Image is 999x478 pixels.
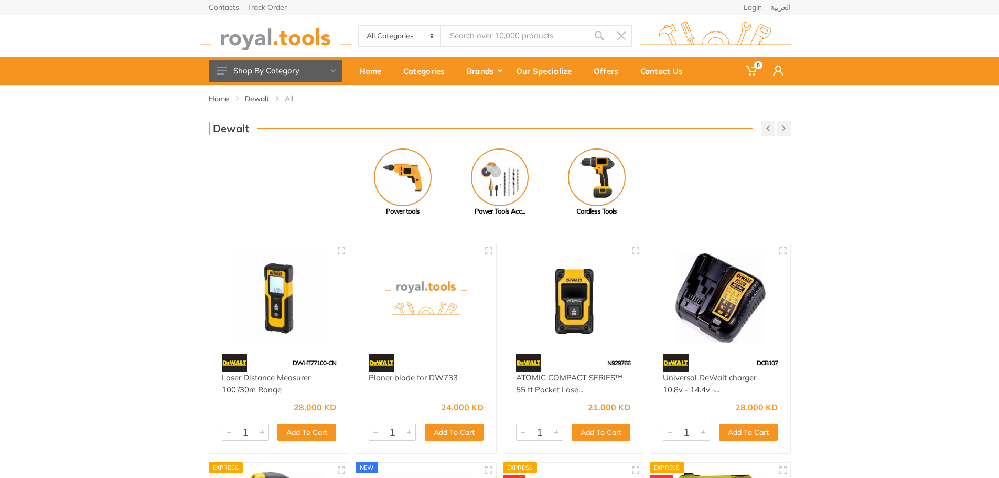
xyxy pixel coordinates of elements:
div: Express [503,462,538,473]
a: Home [352,57,396,85]
div: Contact Us [633,60,697,82]
div: Brands [459,60,509,82]
a: Contact Us [633,57,697,85]
span: DCB107 [757,359,778,367]
a: Our Specialize [509,57,586,85]
a: Cordless Tools [548,148,645,217]
a: ATOMIC COMPACT SERIES™ 55 ft Pocket Lase... [516,373,622,395]
a: Contacts [209,4,239,11]
img: 45.webp [222,354,248,372]
a: Planer blade for DW733 [369,373,458,383]
img: 45.webp [663,354,689,372]
img: Royal Tools - Universal DeWalt charger 10.8v - 14.4v - 18v [660,253,781,344]
div: 28.000 KD [735,403,778,411]
img: Royal - Cordless Tools [568,148,626,206]
a: Universal DeWalt charger 10.8v - 14.4v -... [663,373,756,395]
a: Login [744,4,762,11]
a: العربية [770,4,791,11]
div: Cordless Tools [548,206,645,217]
button: Shop By Category [209,60,342,82]
button: Add To Cart [572,424,630,441]
a: Power Tools Acc... [451,148,548,217]
a: Laser Distance Measurer 100'/30m Range [222,373,310,395]
div: Express [650,462,684,473]
div: Power Tools Acc... [451,206,548,217]
a: Power tools [354,148,451,217]
img: 45.webp [369,354,394,372]
div: 24.000 KD [441,403,484,411]
li: All [285,93,309,104]
nav: breadcrumb [209,93,791,104]
a: Offers [586,57,633,85]
button: Add To Cart [277,424,336,441]
a: Dewalt [245,93,269,104]
span: DWHT77100-CN [293,359,336,367]
button: Add To Cart [425,424,484,441]
div: Home [352,60,396,82]
img: royal.tools Logo [640,22,791,50]
input: Site search [441,25,588,47]
a: Home [209,93,229,104]
h3: Dewalt [209,122,249,135]
img: 45.webp [516,354,542,372]
select: Category [359,26,442,46]
div: Categories [396,60,459,82]
img: Royal - Power tools [374,148,432,206]
img: Royal Tools - ATOMIC COMPACT SERIES™ 55 ft Pocket Laser Distance Measurer [513,253,634,344]
div: 21.000 KD [588,403,630,411]
div: Offers [586,60,633,82]
img: Royal Tools - Laser Distance Measurer 100'/30m Range [219,253,340,344]
img: royal.tools Logo [200,22,351,50]
div: Our Specialize [509,60,586,82]
div: 28.000 KD [294,403,336,411]
div: Power tools [354,206,451,217]
a: Categories [396,57,459,85]
span: N929766 [607,359,630,367]
div: new [356,462,378,473]
a: Track Order [248,4,287,11]
button: Add To Cart [719,424,778,441]
span: 0 [754,61,762,69]
div: Express [209,462,243,473]
img: Royal - Power Tools Accessories [471,148,529,206]
a: 0 [739,57,766,85]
